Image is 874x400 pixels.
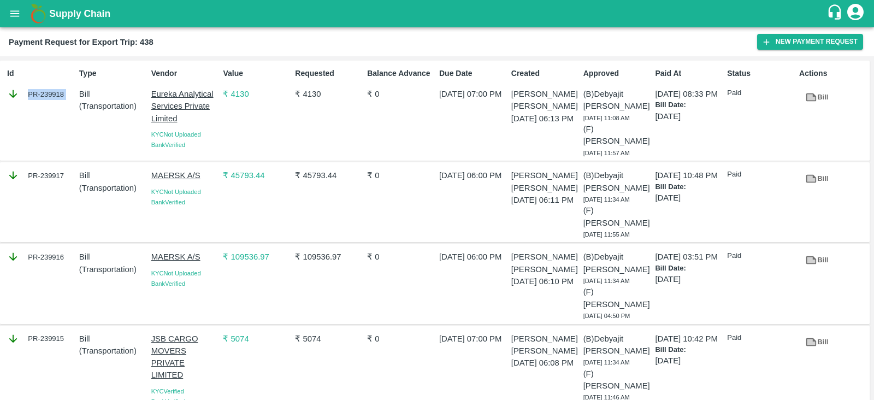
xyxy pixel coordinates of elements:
p: [DATE] [655,273,723,285]
span: [DATE] 11:55 AM [583,231,630,238]
p: ₹ 0 [367,333,435,345]
p: Paid [727,169,795,180]
img: logo [27,3,49,25]
p: [DATE] 03:51 PM [655,251,723,263]
p: Paid [727,333,795,343]
p: Actions [799,68,867,79]
span: Bank Verified [151,280,185,287]
p: Paid [727,251,795,261]
p: (B) Debyajit [PERSON_NAME] [583,251,651,275]
p: ₹ 45793.44 [223,169,291,181]
p: Requested [295,68,363,79]
p: Value [223,68,291,79]
p: (B) Debyajit [PERSON_NAME] [583,88,651,113]
span: KYC Verified [151,388,184,395]
p: [DATE] 06:11 PM [511,194,579,206]
p: [PERSON_NAME] [PERSON_NAME] [511,88,579,113]
b: Payment Request for Export Trip: 438 [9,38,153,46]
p: [DATE] 06:13 PM [511,113,579,125]
p: [PERSON_NAME] [PERSON_NAME] [511,169,579,194]
p: [DATE] 07:00 PM [439,88,507,100]
p: (B) Debyajit [PERSON_NAME] [583,169,651,194]
a: Bill [799,169,834,189]
p: (F) [PERSON_NAME] [583,286,651,310]
p: [DATE] 06:00 PM [439,251,507,263]
span: Bank Verified [151,142,185,148]
p: Balance Advance [367,68,435,79]
p: [DATE] 06:00 PM [439,169,507,181]
p: MAERSK A/S [151,169,219,181]
p: [PERSON_NAME] [PERSON_NAME] [511,333,579,357]
p: MAERSK A/S [151,251,219,263]
p: [DATE] [655,110,723,122]
p: Bill [79,88,147,100]
p: ₹ 109536.97 [295,251,363,263]
span: [DATE] 11:57 AM [583,150,630,156]
p: ( Transportation ) [79,100,147,112]
p: ₹ 4130 [295,88,363,100]
p: Bill [79,169,147,181]
span: [DATE] 11:34 AM [583,196,630,203]
p: ( Transportation ) [79,345,147,357]
a: Bill [799,333,834,352]
span: Bank Verified [151,199,185,205]
span: KYC Not Uploaded [151,189,201,195]
p: [DATE] 06:10 PM [511,275,579,287]
p: ( Transportation ) [79,182,147,194]
p: Approved [583,68,651,79]
button: New Payment Request [757,34,863,50]
p: Eureka Analytical Services Private Limited [151,88,219,125]
div: account of current user [846,2,865,25]
p: [DATE] 07:00 PM [439,333,507,345]
p: [PERSON_NAME] [PERSON_NAME] [511,251,579,275]
p: (F) [PERSON_NAME] [583,204,651,229]
p: [DATE] 10:48 PM [655,169,723,181]
p: Bill Date: [655,345,723,355]
b: Supply Chain [49,8,110,19]
div: PR-239918 [7,88,75,100]
p: ₹ 5074 [295,333,363,345]
p: Bill Date: [655,100,723,110]
p: Vendor [151,68,219,79]
p: (F) [PERSON_NAME] [583,123,651,148]
a: Bill [799,88,834,107]
p: (B) Debyajit [PERSON_NAME] [583,333,651,357]
span: KYC Not Uploaded [151,270,201,277]
span: KYC Not Uploaded [151,131,201,138]
button: open drawer [2,1,27,26]
p: [DATE] 10:42 PM [655,333,723,345]
div: PR-239916 [7,251,75,263]
span: [DATE] 11:34 AM [583,359,630,366]
p: Type [79,68,147,79]
p: (F) [PERSON_NAME] [583,368,651,392]
p: ₹ 45793.44 [295,169,363,181]
p: Paid [727,88,795,98]
p: ₹ 0 [367,169,435,181]
p: Paid At [655,68,723,79]
p: JSB CARGO MOVERS PRIVATE LIMITED [151,333,219,381]
p: Bill [79,333,147,345]
p: [DATE] 06:08 PM [511,357,579,369]
span: [DATE] 11:34 AM [583,278,630,284]
p: [DATE] 08:33 PM [655,88,723,100]
p: [DATE] [655,192,723,204]
div: PR-239917 [7,169,75,181]
a: Supply Chain [49,6,826,21]
p: ₹ 5074 [223,333,291,345]
p: Id [7,68,75,79]
p: Status [727,68,795,79]
p: ( Transportation ) [79,263,147,275]
p: Bill Date: [655,263,723,274]
div: customer-support [826,4,846,23]
p: [DATE] [655,355,723,367]
p: Created [511,68,579,79]
p: ₹ 4130 [223,88,291,100]
p: ₹ 0 [367,251,435,263]
div: PR-239915 [7,333,75,345]
p: Bill Date: [655,182,723,192]
p: ₹ 0 [367,88,435,100]
a: Bill [799,251,834,270]
p: Due Date [439,68,507,79]
span: [DATE] 04:50 PM [583,313,630,319]
p: ₹ 109536.97 [223,251,291,263]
